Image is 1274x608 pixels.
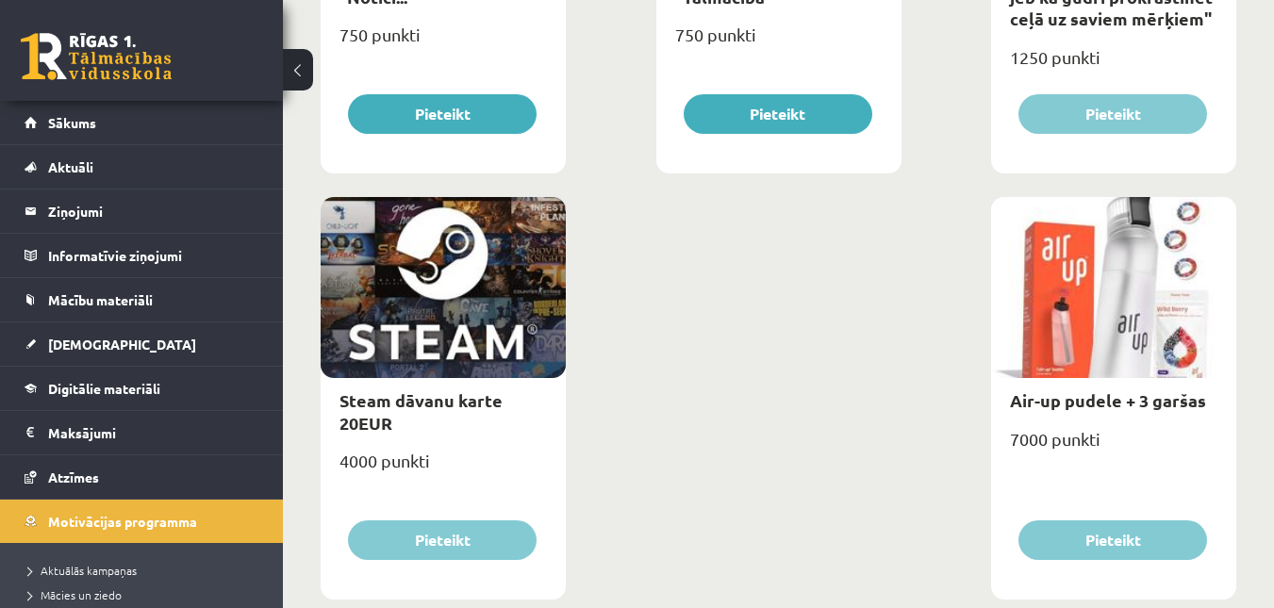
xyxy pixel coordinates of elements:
a: Rīgas 1. Tālmācības vidusskola [21,33,172,80]
span: Motivācijas programma [48,513,197,530]
button: Pieteikt [684,94,872,134]
div: 1250 punkti [991,41,1236,89]
div: 750 punkti [321,19,566,66]
button: Pieteikt [1018,94,1207,134]
div: 4000 punkti [321,445,566,492]
a: Maksājumi [25,411,259,454]
legend: Maksājumi [48,411,259,454]
button: Pieteikt [1018,520,1207,560]
span: Digitālie materiāli [48,380,160,397]
a: Ziņojumi [25,189,259,233]
button: Pieteikt [348,520,537,560]
span: Aktuālās kampaņas [28,563,137,578]
legend: Informatīvie ziņojumi [48,234,259,277]
a: Steam dāvanu karte 20EUR [339,389,503,433]
a: Mācību materiāli [25,278,259,321]
legend: Ziņojumi [48,189,259,233]
span: Atzīmes [48,468,99,485]
a: Sākums [25,101,259,144]
a: Mācies un ziedo [28,586,264,603]
a: Aktuāli [25,145,259,189]
a: Atzīmes [25,455,259,499]
a: Informatīvie ziņojumi [25,234,259,277]
span: Sākums [48,114,96,131]
a: Aktuālās kampaņas [28,562,264,579]
a: Digitālie materiāli [25,367,259,410]
span: Aktuāli [48,158,93,175]
a: [DEMOGRAPHIC_DATA] [25,322,259,366]
span: [DEMOGRAPHIC_DATA] [48,336,196,353]
button: Pieteikt [348,94,537,134]
div: 750 punkti [656,19,902,66]
div: 7000 punkti [991,423,1236,470]
a: Motivācijas programma [25,500,259,543]
span: Mācību materiāli [48,291,153,308]
a: Air-up pudele + 3 garšas [1010,389,1206,411]
span: Mācies un ziedo [28,587,122,602]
